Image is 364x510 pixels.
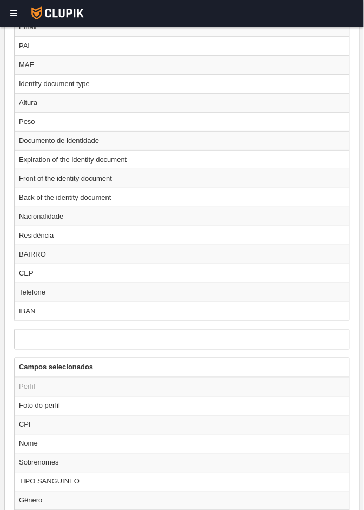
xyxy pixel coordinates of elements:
[15,415,349,434] td: CPF
[15,112,349,131] td: Peso
[15,302,349,321] td: IBAN
[15,396,349,415] td: Foto do perfil
[15,377,349,397] td: Perfil
[15,150,349,169] td: Expiration of the identity document
[15,283,349,302] td: Telefone
[15,264,349,283] td: CEP
[15,245,349,264] td: BAIRRO
[15,169,349,188] td: Front of the identity document
[15,226,349,245] td: Residência
[15,472,349,491] td: TIPO SANGUINEO
[15,55,349,74] td: MAE
[15,131,349,150] td: Documento de identidade
[15,491,349,510] td: Gênero
[15,358,349,377] th: Campos selecionados
[15,453,349,472] td: Sobrenomes
[15,207,349,226] td: Nacionalidade
[15,188,349,207] td: Back of the identity document
[15,74,349,93] td: Identity document type
[15,434,349,453] td: Nome
[15,36,349,55] td: PAI
[31,6,84,19] img: Clupik
[15,93,349,112] td: Altura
